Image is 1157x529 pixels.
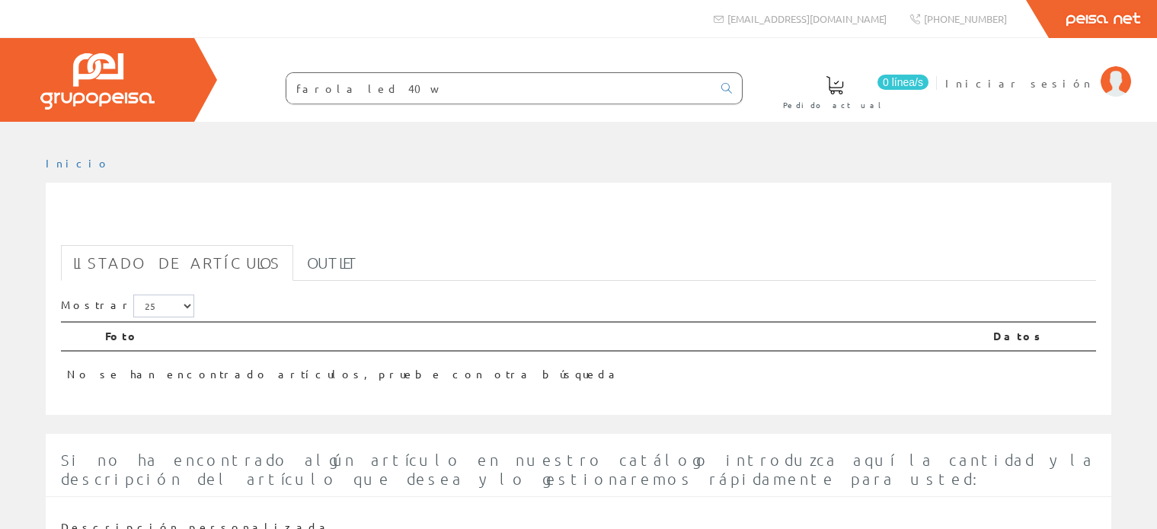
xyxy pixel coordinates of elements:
th: Datos [987,322,1096,351]
img: Grupo Peisa [40,53,155,110]
a: Outlet [295,245,370,281]
select: Mostrar [133,295,194,317]
a: Listado de artículos [61,245,293,281]
a: Inicio [46,156,110,170]
span: Iniciar sesión [945,75,1093,91]
span: [PHONE_NUMBER] [924,12,1007,25]
span: [EMAIL_ADDRESS][DOMAIN_NAME] [727,12,887,25]
span: Pedido actual [783,97,887,113]
a: Iniciar sesión [945,63,1131,78]
th: Foto [99,322,987,351]
h1: farola led 40w [61,207,1096,237]
span: Si no ha encontrado algún artículo en nuestro catálogo introduzca aquí la cantidad y la descripci... [61,451,1095,488]
label: Mostrar [61,295,194,317]
input: Buscar ... [286,73,712,104]
td: No se han encontrado artículos, pruebe con otra búsqueda [61,351,987,388]
span: 0 línea/s [877,75,928,90]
